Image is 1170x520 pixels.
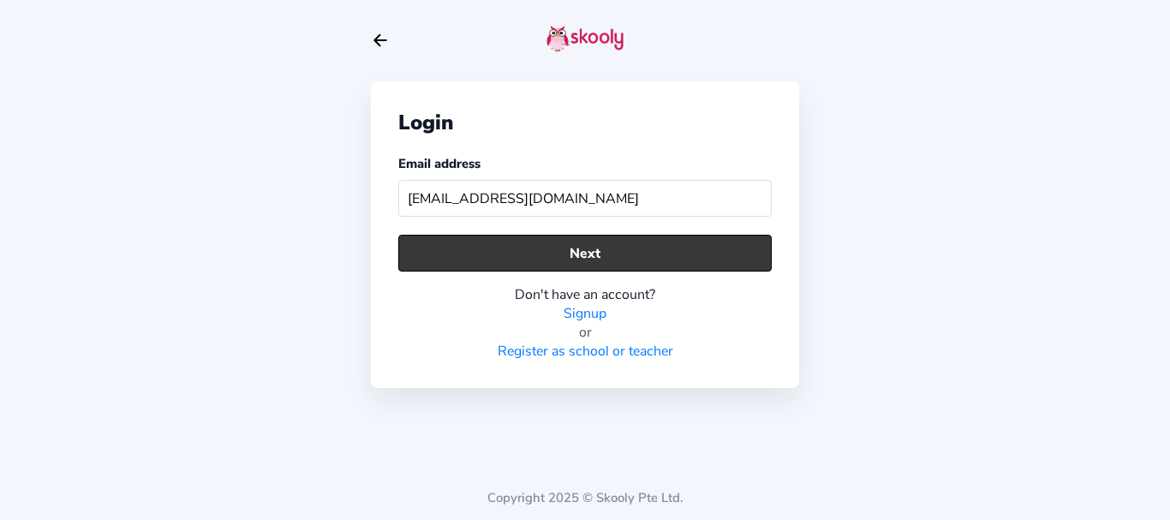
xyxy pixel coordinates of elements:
a: Register as school or teacher [498,342,673,361]
button: arrow back outline [371,31,390,50]
button: Next [398,235,772,272]
div: Login [398,109,772,136]
div: Don't have an account? [398,285,772,304]
a: Signup [564,304,606,323]
input: Your email address [398,180,772,217]
label: Email address [398,155,481,172]
img: skooly-logo.png [546,25,624,52]
div: or [398,323,772,342]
